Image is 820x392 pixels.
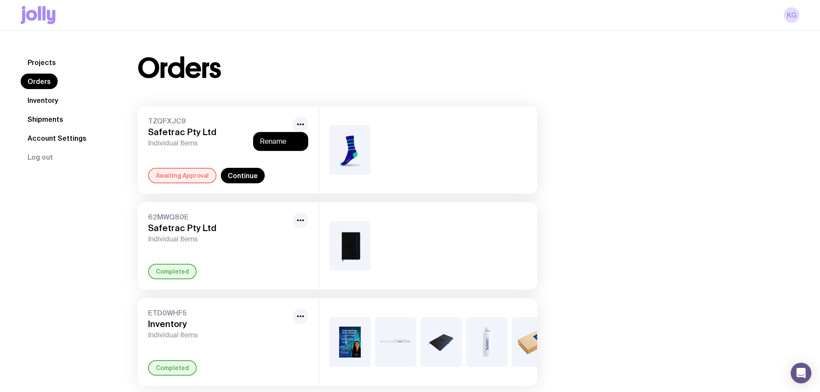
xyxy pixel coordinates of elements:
[21,149,60,165] button: Log out
[148,168,217,183] div: Awaiting Approval
[148,319,289,329] h3: Inventory
[148,360,197,376] div: Completed
[221,168,265,183] a: Continue
[148,213,289,221] span: 62MWQ80E
[148,331,289,340] span: Individual Items
[148,223,289,233] h3: Safetrac Pty Ltd
[148,309,289,317] span: ETD0WHF5
[138,55,221,82] h1: Orders
[791,363,811,383] div: Open Intercom Messenger
[21,111,70,127] a: Shipments
[21,55,63,70] a: Projects
[148,127,289,137] h3: Safetrac Pty Ltd
[148,264,197,279] div: Completed
[21,130,93,146] a: Account Settings
[784,7,799,23] a: KG
[148,139,289,148] span: Individual Items
[260,137,301,146] button: Rename
[148,235,289,244] span: Individual Items
[21,74,58,89] a: Orders
[21,93,65,108] a: Inventory
[148,117,289,125] span: TZQFXJC9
